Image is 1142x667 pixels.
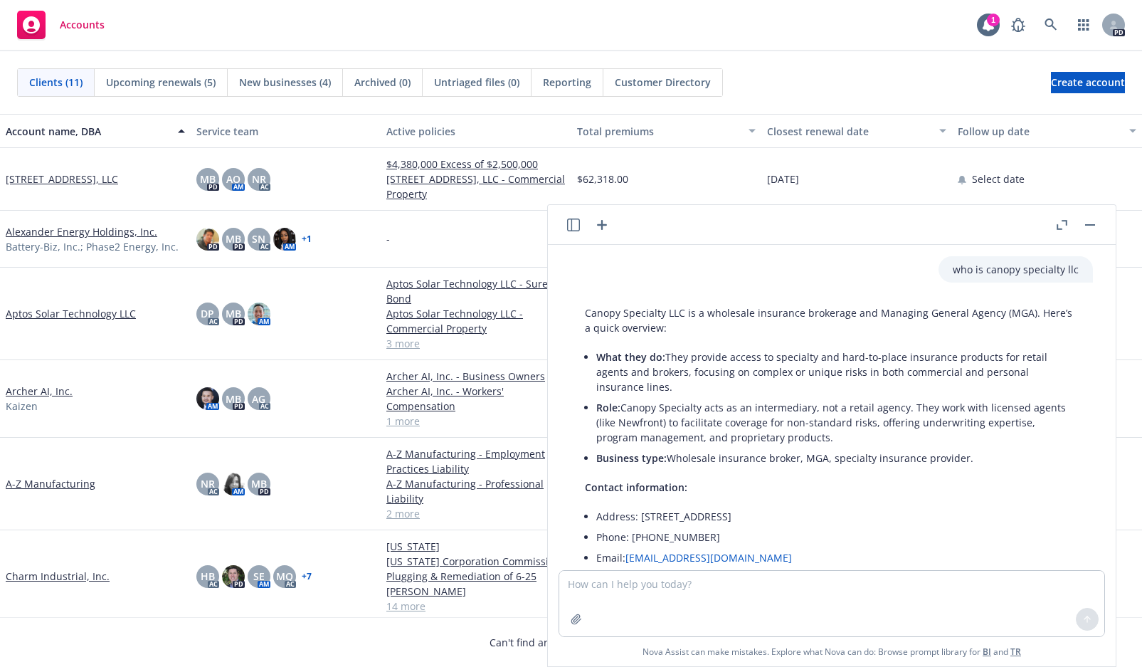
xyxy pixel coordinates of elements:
[585,480,687,494] span: Contact information:
[761,114,952,148] button: Closest renewal date
[191,114,381,148] button: Service team
[302,235,312,243] a: + 1
[386,384,566,414] a: Archer AI, Inc. - Workers' Compensation
[196,387,219,410] img: photo
[106,75,216,90] span: Upcoming renewals (5)
[239,75,331,90] span: New businesses (4)
[596,547,1079,568] li: Email:
[1051,69,1125,96] span: Create account
[386,506,566,521] a: 2 more
[386,414,566,429] a: 1 more
[226,392,241,406] span: MB
[29,75,83,90] span: Clients (11)
[386,157,566,172] a: $4,380,000 Excess of $2,500,000
[1010,646,1021,658] a: TR
[386,599,566,614] a: 14 more
[381,114,571,148] button: Active policies
[11,5,110,45] a: Accounts
[596,401,620,414] span: Role:
[222,565,245,588] img: photo
[386,306,566,336] a: Aptos Solar Technology LLC - Commercial Property
[434,75,519,90] span: Untriaged files (0)
[6,239,179,254] span: Battery-Biz, Inc.; Phase2 Energy, Inc.
[1037,11,1065,39] a: Search
[201,569,215,584] span: HB
[276,569,293,584] span: MQ
[767,124,931,139] div: Closest renewal date
[386,539,566,554] a: [US_STATE]
[253,569,265,584] span: SE
[222,473,245,495] img: photo
[386,172,566,201] a: [STREET_ADDRESS], LLC - Commercial Property
[386,369,566,384] a: Archer AI, Inc. - Business Owners
[273,228,296,251] img: photo
[625,551,792,564] a: [EMAIL_ADDRESS][DOMAIN_NAME]
[386,124,566,139] div: Active policies
[354,75,411,90] span: Archived (0)
[596,527,1079,547] li: Phone: [PHONE_NUMBER]
[554,637,1110,666] span: Nova Assist can make mistakes. Explore what Nova can do: Browse prompt library for and
[571,114,762,148] button: Total premiums
[983,646,991,658] a: BI
[490,635,653,650] span: Can't find an account?
[1051,72,1125,93] a: Create account
[596,397,1079,448] li: Canopy Specialty acts as an intermediary, not a retail agency. They work with licensed agents (li...
[60,19,105,31] span: Accounts
[6,172,118,187] a: [STREET_ADDRESS], LLC
[6,306,136,321] a: Aptos Solar Technology LLC
[201,476,215,491] span: NR
[386,446,566,476] a: A-Z Manufacturing - Employment Practices Liability
[6,124,169,139] div: Account name, DBA
[596,451,667,465] span: Business type:
[226,172,240,187] span: AO
[386,276,566,306] a: Aptos Solar Technology LLC - Surety Bond
[972,172,1025,187] span: Select date
[252,172,266,187] span: NR
[386,554,566,599] a: [US_STATE] Corporation Commission-Plugging & Remediation of 6-25 [PERSON_NAME]
[1004,11,1032,39] a: Report a Bug
[577,172,628,187] span: $62,318.00
[543,75,591,90] span: Reporting
[767,172,799,187] span: [DATE]
[226,306,241,321] span: MB
[6,476,95,491] a: A-Z Manufacturing
[585,305,1079,335] p: Canopy Specialty LLC is a wholesale insurance brokerage and Managing General Agency (MGA). Here’s...
[577,124,741,139] div: Total premiums
[6,569,110,584] a: Charm Industrial, Inc.
[596,506,1079,527] li: Address: [STREET_ADDRESS]
[6,384,73,399] a: Archer AI, Inc.
[596,347,1079,397] li: They provide access to specialty and hard-to-place insurance products for retail agents and broke...
[251,476,267,491] span: MB
[987,14,1000,26] div: 1
[196,124,376,139] div: Service team
[596,568,1079,589] li: Website:
[248,303,270,325] img: photo
[953,262,1079,277] p: who is canopy specialty llc
[386,336,566,351] a: 3 more
[196,228,219,251] img: photo
[596,448,1079,468] li: Wholesale insurance broker, MGA, specialty insurance provider.
[201,306,214,321] span: DP
[226,231,241,246] span: MB
[386,476,566,506] a: A-Z Manufacturing - Professional Liability
[200,172,216,187] span: MB
[958,124,1121,139] div: Follow up date
[615,75,711,90] span: Customer Directory
[6,224,157,239] a: Alexander Energy Holdings, Inc.
[386,231,390,246] span: -
[1069,11,1098,39] a: Switch app
[252,231,265,246] span: SN
[6,399,38,414] span: Kaizen
[252,392,265,406] span: AG
[596,350,665,364] span: What they do:
[302,572,312,581] a: + 7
